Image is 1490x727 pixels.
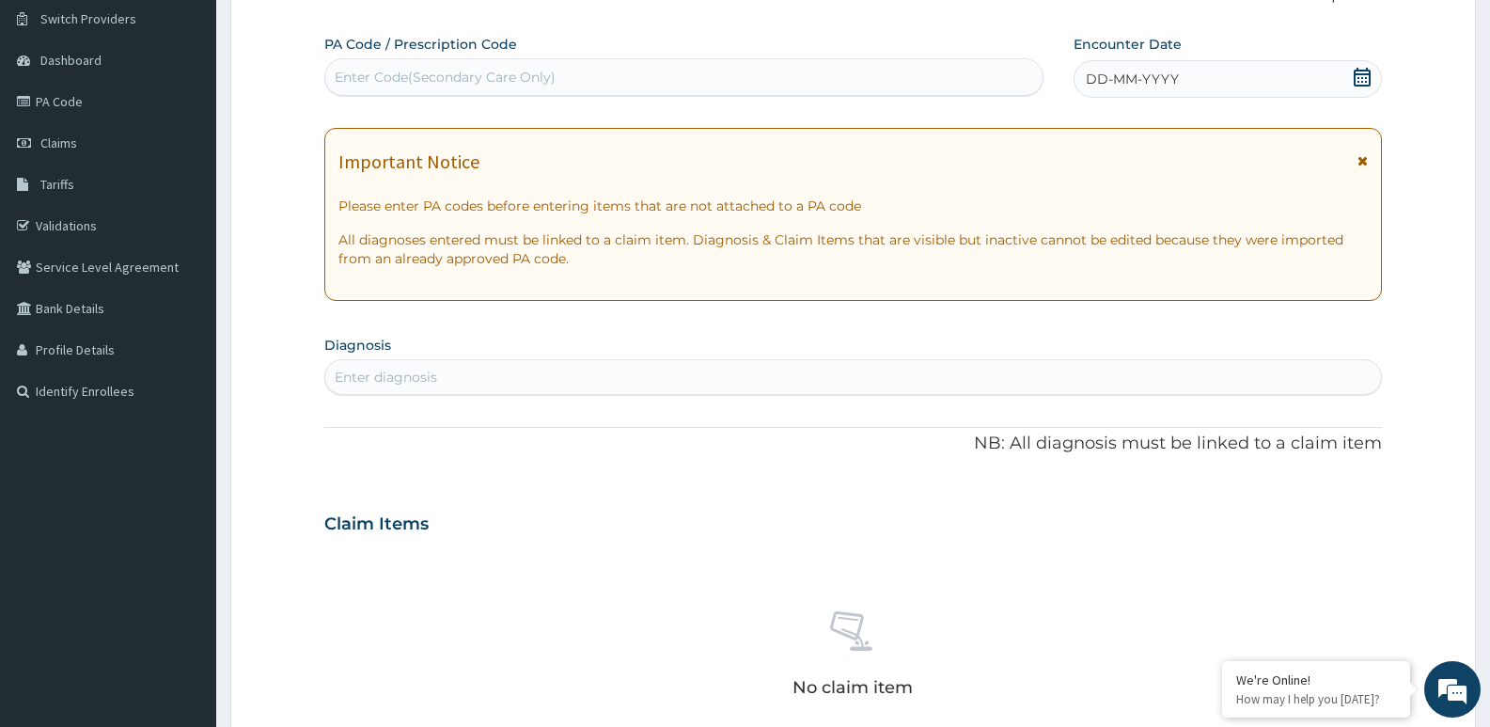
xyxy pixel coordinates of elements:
[1236,672,1396,688] div: We're Online!
[324,514,429,535] h3: Claim Items
[338,230,1368,268] p: All diagnoses entered must be linked to a claim item. Diagnosis & Claim Items that are visible bu...
[335,68,556,87] div: Enter Code(Secondary Care Only)
[40,10,136,27] span: Switch Providers
[1236,691,1396,707] p: How may I help you today?
[792,678,913,697] p: No claim item
[9,514,358,579] textarea: Type your message and hit 'Enter'
[40,52,102,69] span: Dashboard
[40,134,77,151] span: Claims
[338,197,1368,215] p: Please enter PA codes before entering items that are not attached to a PA code
[1086,70,1179,88] span: DD-MM-YYYY
[338,151,479,172] h1: Important Notice
[335,368,437,387] div: Enter diagnosis
[308,9,353,55] div: Minimize live chat window
[1074,35,1182,54] label: Encounter Date
[324,336,391,355] label: Diagnosis
[109,237,259,427] span: We're online!
[324,35,517,54] label: PA Code / Prescription Code
[40,176,74,193] span: Tariffs
[98,105,316,130] div: Chat with us now
[35,94,76,141] img: d_794563401_company_1708531726252_794563401
[324,432,1382,456] p: NB: All diagnosis must be linked to a claim item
